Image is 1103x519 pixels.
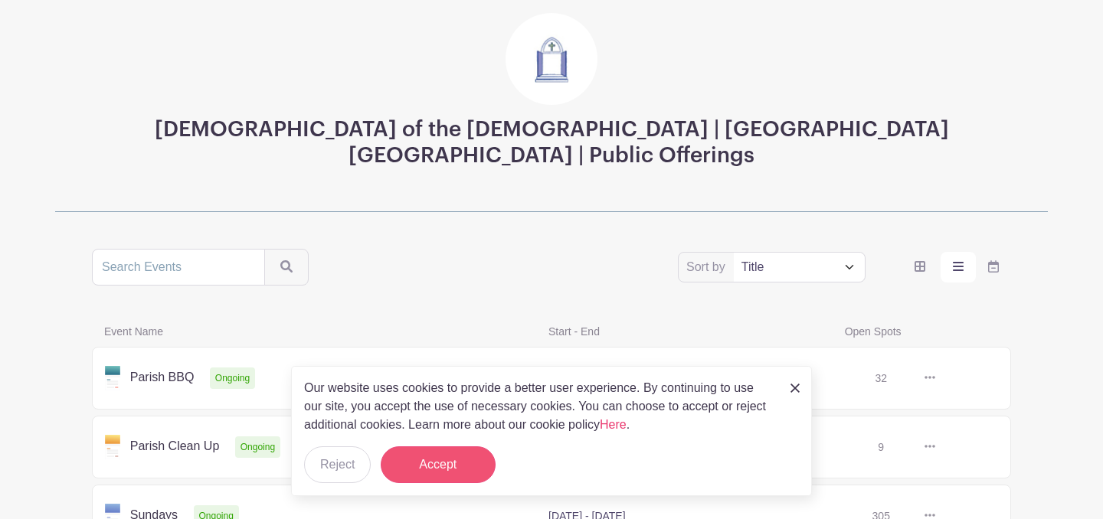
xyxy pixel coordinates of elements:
[600,418,627,431] a: Here
[790,384,800,393] img: close_button-5f87c8562297e5c2d7936805f587ecaba9071eb48480494691a3f1689db116b3.svg
[381,446,496,483] button: Accept
[836,322,984,341] span: Open Spots
[304,379,774,434] p: Our website uses cookies to provide a better user experience. By continuing to use our site, you ...
[304,446,371,483] button: Reject
[92,117,1011,168] h3: [DEMOGRAPHIC_DATA] of the [DEMOGRAPHIC_DATA] | [GEOGRAPHIC_DATA] [GEOGRAPHIC_DATA] | Public Offer...
[506,13,597,105] img: Doors3.jpg
[539,322,836,341] span: Start - End
[686,258,730,276] label: Sort by
[902,252,1011,282] div: order and view
[95,322,539,341] span: Event Name
[92,249,265,286] input: Search Events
